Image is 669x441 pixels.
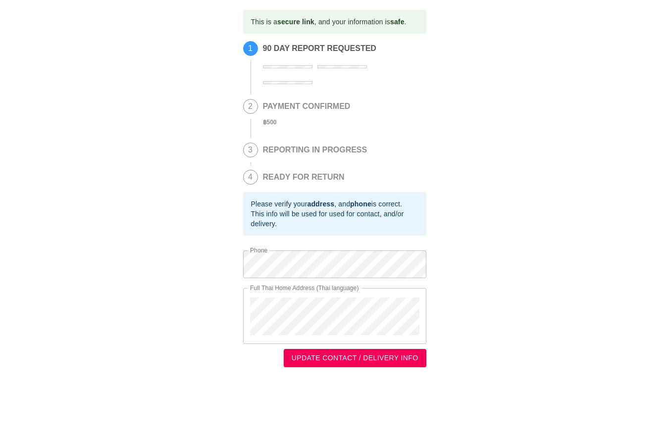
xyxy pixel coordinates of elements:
h2: READY FOR RETURN [263,173,345,182]
span: UPDATE CONTACT / DELIVERY INFO [292,352,418,364]
h2: PAYMENT CONFIRMED [263,102,351,111]
span: 2 [244,99,257,113]
h2: REPORTING IN PROGRESS [263,146,367,154]
button: UPDATE CONTACT / DELIVERY INFO [284,349,426,367]
b: safe [390,18,405,26]
div: This is a , and your information is . [251,13,407,31]
b: ฿ 500 [263,119,277,126]
b: address [307,200,334,208]
div: Please verify your , and is correct. [251,199,418,209]
b: secure link [277,18,314,26]
h2: 90 DAY REPORT REQUESTED [263,44,421,53]
span: 4 [244,170,257,184]
span: 3 [244,143,257,157]
div: This info will be used for used for contact, and/or delivery. [251,209,418,229]
span: 1 [244,42,257,55]
b: phone [350,200,371,208]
